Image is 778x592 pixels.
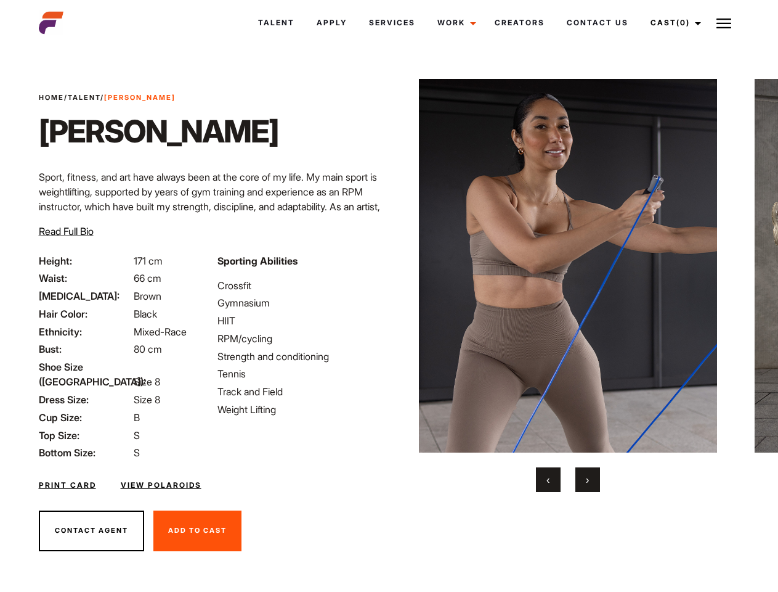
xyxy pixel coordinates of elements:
span: Black [134,308,157,320]
button: Add To Cast [153,511,241,551]
span: Top Size: [39,428,131,443]
span: Size 8 [134,393,160,406]
span: 80 cm [134,343,162,355]
span: Add To Cast [168,526,227,535]
a: Creators [484,6,556,39]
span: Previous [546,474,549,486]
span: Brown [134,290,161,302]
span: / / [39,92,176,103]
span: B [134,411,140,424]
span: S [134,446,140,459]
button: Contact Agent [39,511,144,551]
li: RPM/cycling [217,331,381,346]
li: Track and Field [217,384,381,399]
img: cropped-aefm-brand-fav-22-square.png [39,10,63,35]
span: 66 cm [134,272,161,284]
img: Burger icon [716,16,731,31]
span: Cup Size: [39,410,131,425]
a: View Polaroids [121,480,201,491]
span: Waist: [39,271,131,286]
button: Read Full Bio [39,224,94,239]
span: Height: [39,253,131,268]
a: Print Card [39,480,96,491]
span: Hair Color: [39,306,131,321]
span: Read Full Bio [39,225,94,237]
a: Services [358,6,426,39]
li: Crossfit [217,278,381,293]
span: Next [586,474,589,486]
li: Weight Lifting [217,402,381,417]
span: [MEDICAL_DATA]: [39,289,131,303]
li: HIIT [217,313,381,328]
strong: Sporting Abilities [217,255,298,267]
span: Size 8 [134,376,160,388]
span: 171 cm [134,255,163,267]
h1: [PERSON_NAME] [39,113,278,150]
li: Gymnasium [217,295,381,310]
li: Tennis [217,366,381,381]
strong: [PERSON_NAME] [104,93,176,102]
span: Bottom Size: [39,445,131,460]
span: Ethnicity: [39,324,131,339]
span: S [134,429,140,442]
a: Home [39,93,64,102]
a: Talent [68,93,100,102]
a: Apply [306,6,358,39]
p: Sport, fitness, and art have always been at the core of my life. My main sport is weightlifting, ... [39,170,382,244]
span: (0) [676,18,690,27]
a: Cast(0) [639,6,708,39]
span: Shoe Size ([GEOGRAPHIC_DATA]): [39,360,131,389]
a: Talent [247,6,306,39]
span: Mixed-Race [134,326,187,338]
a: Work [426,6,484,39]
span: Bust: [39,342,131,356]
span: Dress Size: [39,392,131,407]
a: Contact Us [556,6,639,39]
li: Strength and conditioning [217,349,381,364]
